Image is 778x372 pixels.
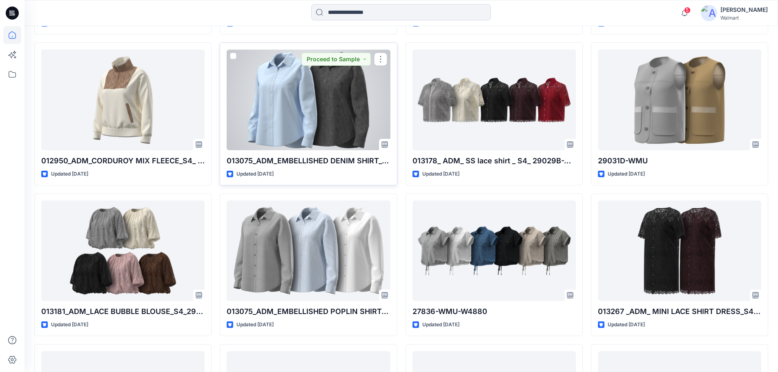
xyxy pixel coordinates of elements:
[227,155,390,167] p: 013075_ADM_EMBELLISHED DENIM SHIRT_S4_29027-WMU denim
[227,200,390,301] a: 013075_ADM_EMBELLISHED POPLIN SHIRT_S4_29026-WMU poplin
[598,155,761,167] p: 29031D-WMU
[608,321,645,329] p: Updated [DATE]
[412,200,576,301] a: 27836-WMU-W4880
[720,15,768,21] div: Walmart
[236,170,274,178] p: Updated [DATE]
[41,200,205,301] a: 013181_ADM_LACE BUBBLE BLOUSE_S4_29030B-WMU
[227,306,390,317] p: 013075_ADM_EMBELLISHED POPLIN SHIRT_S4_29026-WMU poplin
[422,170,459,178] p: Updated [DATE]
[41,49,205,150] a: 012950_ADM_CORDUROY MIX FLEECE_S4_ PULLOVER_CS16179A-WMU
[236,321,274,329] p: Updated [DATE]
[598,49,761,150] a: 29031D-WMU
[51,321,88,329] p: Updated [DATE]
[720,5,768,15] div: [PERSON_NAME]
[412,306,576,317] p: 27836-WMU-W4880
[701,5,717,21] img: avatar
[227,49,390,150] a: 013075_ADM_EMBELLISHED DENIM SHIRT_S4_29027-WMU denim
[598,306,761,317] p: 013267 _ADM_ MINI LACE SHIRT DRESS_S4_DW2321-WMU
[412,155,576,167] p: 013178_ ADM_ SS lace shirt _ S4_ 29029B-WMU
[608,170,645,178] p: Updated [DATE]
[412,49,576,150] a: 013178_ ADM_ SS lace shirt _ S4_ 29029B-WMU
[422,321,459,329] p: Updated [DATE]
[598,200,761,301] a: 013267 _ADM_ MINI LACE SHIRT DRESS_S4_DW2321-WMU
[41,306,205,317] p: 013181_ADM_LACE BUBBLE BLOUSE_S4_29030B-WMU
[51,170,88,178] p: Updated [DATE]
[684,7,691,13] span: 5
[41,155,205,167] p: 012950_ADM_CORDUROY MIX FLEECE_S4_ PULLOVER_CS16179A-WMU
